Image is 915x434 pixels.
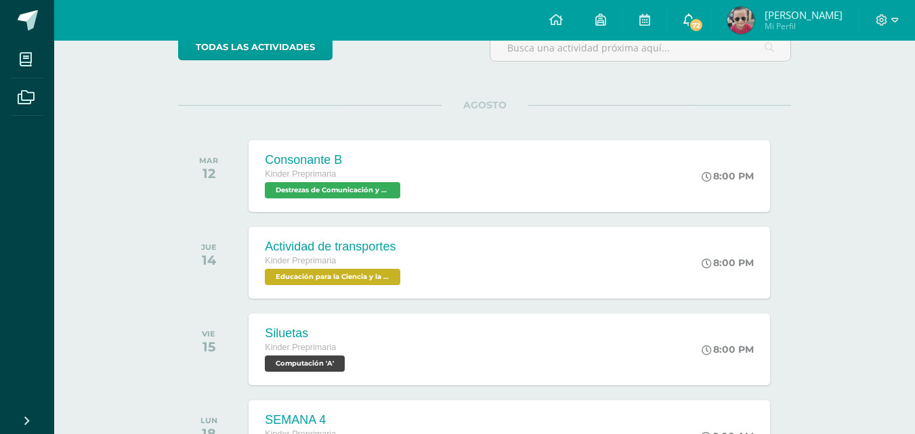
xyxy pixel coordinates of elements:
[265,269,400,285] span: Educación para la Ciencia y la Ciudadanía 'A'
[265,153,404,167] div: Consonante B
[265,169,336,179] span: Kinder Preprimaria
[765,20,843,32] span: Mi Perfil
[199,156,218,165] div: MAR
[202,329,215,339] div: VIE
[265,256,336,265] span: Kinder Preprimaria
[265,182,400,198] span: Destrezas de Comunicación y Lenguaje 'A'
[490,35,790,61] input: Busca una actividad próxima aquí...
[265,343,336,352] span: Kinder Preprimaria
[702,257,754,269] div: 8:00 PM
[201,252,217,268] div: 14
[200,416,217,425] div: LUN
[178,34,333,60] a: todas las Actividades
[265,240,404,254] div: Actividad de transportes
[202,339,215,355] div: 15
[199,165,218,181] div: 12
[727,7,754,34] img: 647e0bd2dd7685edc3730268b9423232.png
[702,343,754,355] div: 8:00 PM
[265,413,360,427] div: SEMANA 4
[265,355,345,372] span: Computación 'A'
[201,242,217,252] div: JUE
[689,18,704,32] span: 72
[702,170,754,182] div: 8:00 PM
[765,8,843,22] span: [PERSON_NAME]
[442,99,528,111] span: AGOSTO
[265,326,348,341] div: Siluetas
